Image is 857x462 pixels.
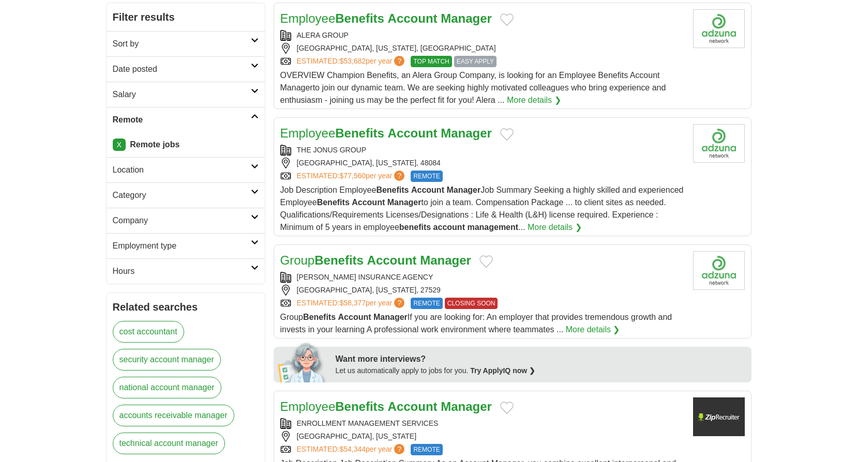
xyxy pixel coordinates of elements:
div: ALERA GROUP [280,30,685,41]
div: [GEOGRAPHIC_DATA], [US_STATE], 27529 [280,285,685,296]
span: ? [394,56,404,66]
a: national account manager [113,377,221,398]
strong: Account [338,313,371,321]
span: ? [394,171,404,181]
span: REMOTE [411,298,442,309]
button: Add to favorite jobs [500,128,514,141]
a: EmployeeBenefits Account Manager [280,126,492,140]
span: OVERVIEW Champion Benefits, an Alera Group Company, is looking for an Employee Benefits Account M... [280,71,666,104]
a: Employment type [107,233,265,258]
h2: Company [113,214,251,227]
strong: Manager [446,186,480,194]
div: ENROLLMENT MANAGEMENT SERVICES [280,418,685,429]
h2: Hours [113,265,251,278]
h2: Location [113,164,251,176]
div: [GEOGRAPHIC_DATA], [US_STATE] [280,431,685,442]
strong: Benefits [376,186,409,194]
a: EmployeeBenefits Account Manager [280,11,492,25]
strong: Account [411,186,444,194]
a: More details ❯ [566,324,620,336]
strong: Account [388,399,438,413]
img: apply-iq-scientist.png [278,341,328,382]
span: REMOTE [411,171,442,182]
div: Let us automatically apply to jobs for you. [336,365,745,376]
a: ESTIMATED:$54,344per year? [297,444,407,455]
strong: Manager [387,198,422,207]
a: ESTIMATED:$53,682per year? [297,56,407,67]
a: security account manager [113,349,221,371]
h2: Employment type [113,240,251,252]
a: ESTIMATED:$77,560per year? [297,171,407,182]
strong: Benefits [303,313,336,321]
span: $77,560 [339,172,366,180]
div: THE JONUS GROUP [280,145,685,156]
h2: Salary [113,88,251,101]
div: [GEOGRAPHIC_DATA], [US_STATE], 48084 [280,158,685,168]
a: Sort by [107,31,265,56]
a: accounts receivable manager [113,405,234,426]
a: Try ApplyIQ now ❯ [470,366,535,375]
span: TOP MATCH [411,56,452,67]
div: Want more interviews? [336,353,745,365]
span: Group If you are looking for: An employer that provides tremendous growth and invests in your lea... [280,313,672,334]
strong: Benefits [335,399,384,413]
strong: Account [388,126,438,140]
strong: account [433,223,465,232]
span: $58,377 [339,299,366,307]
strong: Benefits [335,11,384,25]
a: Category [107,182,265,208]
strong: Manager [441,126,492,140]
a: EmployeeBenefits Account Manager [280,399,492,413]
img: Company logo [693,397,745,436]
strong: benefits [399,223,431,232]
button: Add to favorite jobs [479,255,493,268]
span: $53,682 [339,57,366,65]
h2: Category [113,189,251,202]
h2: Filter results [107,3,265,31]
a: cost accountant [113,321,184,343]
strong: Benefits [317,198,350,207]
a: More details ❯ [528,221,582,234]
strong: Benefits [314,253,364,267]
a: Remote [107,107,265,132]
a: GroupBenefits Account Manager [280,253,471,267]
div: [PERSON_NAME] INSURANCE AGENCY [280,272,685,283]
img: Company logo [693,251,745,290]
span: ? [394,444,404,454]
a: Company [107,208,265,233]
strong: Manager [373,313,408,321]
a: Date posted [107,56,265,82]
span: $54,344 [339,445,366,453]
strong: Benefits [335,126,384,140]
strong: Remote jobs [130,140,179,149]
a: Salary [107,82,265,107]
h2: Remote [113,114,251,126]
strong: Account [388,11,438,25]
a: X [113,138,126,151]
h2: Date posted [113,63,251,75]
strong: Manager [420,253,471,267]
strong: Account [352,198,385,207]
span: CLOSING SOON [445,298,498,309]
strong: Manager [441,11,492,25]
a: technical account manager [113,433,225,454]
button: Add to favorite jobs [500,402,514,414]
a: ESTIMATED:$58,377per year? [297,298,407,309]
strong: management [467,223,518,232]
span: ? [394,298,404,308]
img: Company logo [693,124,745,163]
strong: Account [367,253,417,267]
a: Hours [107,258,265,284]
span: REMOTE [411,444,442,455]
div: [GEOGRAPHIC_DATA], [US_STATE], [GEOGRAPHIC_DATA] [280,43,685,54]
span: Job Description Employee Job Summary Seeking a highly skilled and experienced Employee to join a ... [280,186,684,232]
img: Company logo [693,9,745,48]
h2: Related searches [113,299,259,315]
a: More details ❯ [507,94,561,106]
button: Add to favorite jobs [500,13,514,26]
strong: Manager [441,399,492,413]
span: EASY APPLY [454,56,497,67]
a: Location [107,157,265,182]
h2: Sort by [113,38,251,50]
